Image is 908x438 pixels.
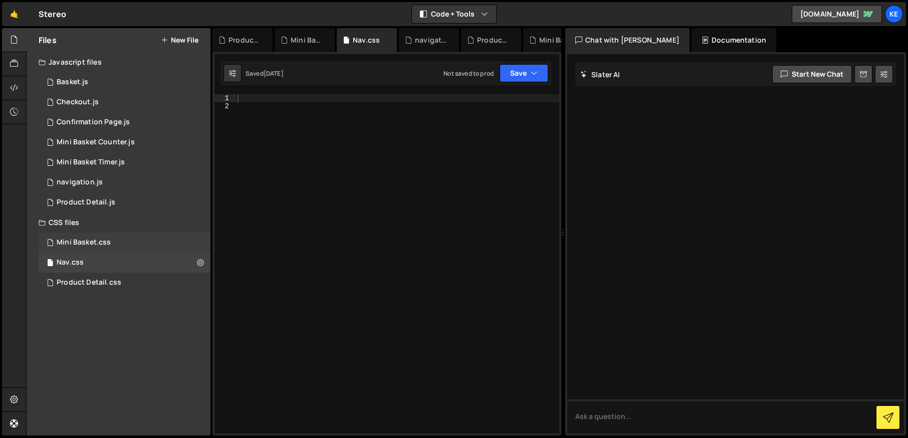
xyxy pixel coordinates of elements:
button: Start new chat [772,65,852,83]
div: Product Detail.js [57,198,115,207]
div: Confirmation Page.js [57,118,130,127]
div: Chat with [PERSON_NAME] [565,28,690,52]
div: Documentation [692,28,776,52]
button: Save [500,64,548,82]
div: navigation.js [415,35,447,45]
div: 8215/44673.js [39,192,210,212]
div: 8215/45082.js [39,112,210,132]
div: Product Detail.css [57,278,121,287]
div: [DATE] [264,69,284,78]
div: Product Detail.css [229,35,261,45]
div: 8215/46114.css [39,253,210,273]
div: Javascript files [27,52,210,72]
div: Mini Basket.css [291,35,323,45]
div: Saved [246,69,284,78]
div: CSS files [27,212,210,233]
div: 8215/44731.js [39,92,210,112]
div: 8215/44666.js [39,72,210,92]
div: 1 [214,94,236,102]
div: Not saved to prod [443,69,494,78]
button: Code + Tools [412,5,496,23]
div: 8215/46113.js [39,172,210,192]
div: Stereo [39,8,66,20]
a: 🤙 [2,2,27,26]
a: Ke [885,5,903,23]
h2: Files [39,35,57,46]
div: 8215/46717.js [39,152,210,172]
div: Product Detail.js [477,35,509,45]
div: 2 [214,102,236,110]
a: [DOMAIN_NAME] [792,5,882,23]
div: Nav.css [57,258,84,267]
button: New File [161,36,198,44]
h2: Slater AI [580,70,620,79]
div: 8215/46689.js [39,132,210,152]
div: Mini Basket Counter.js [539,35,571,45]
div: navigation.js [57,178,103,187]
div: 8215/46286.css [39,233,210,253]
div: Mini Basket Counter.js [57,138,135,147]
div: Checkout.js [57,98,99,107]
div: Mini Basket.css [57,238,111,247]
div: 8215/46622.css [39,273,210,293]
div: Nav.css [353,35,380,45]
div: Mini Basket Timer.js [57,158,125,167]
div: Basket.js [57,78,88,87]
